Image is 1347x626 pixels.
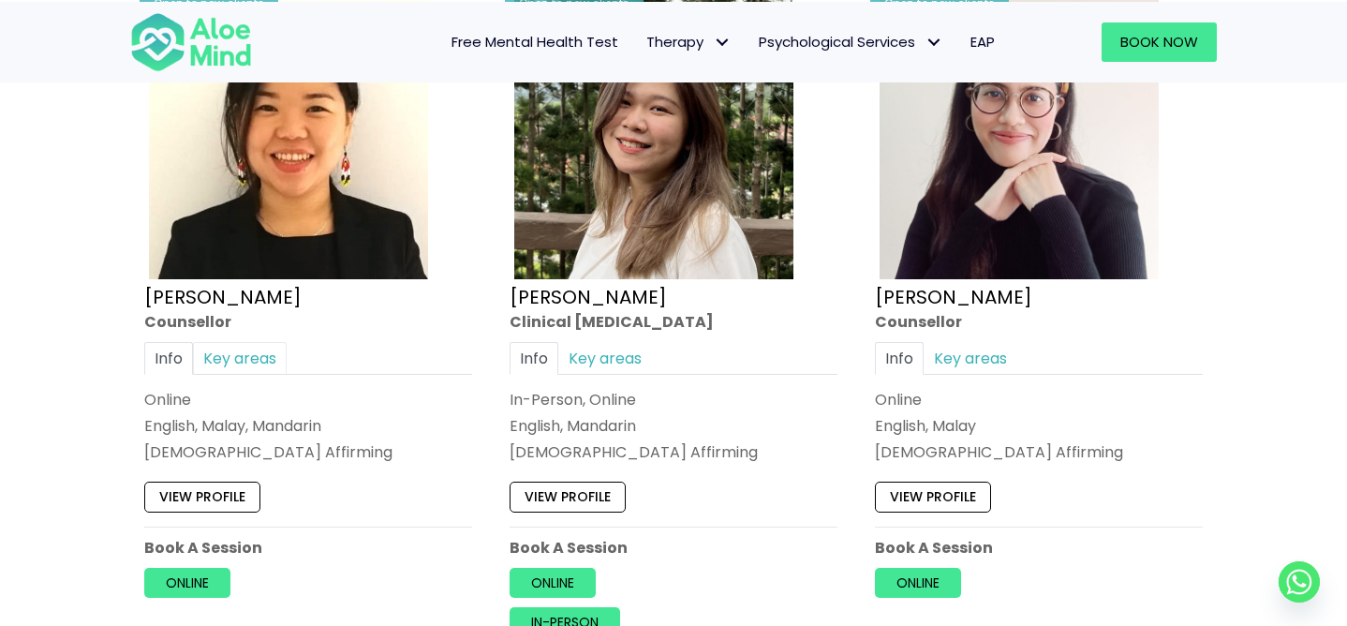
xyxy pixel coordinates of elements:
[276,22,1009,62] nav: Menu
[875,415,1203,437] p: English, Malay
[875,568,961,598] a: Online
[970,32,995,52] span: EAP
[875,482,991,512] a: View profile
[144,415,472,437] p: English, Malay, Mandarin
[144,482,260,512] a: View profile
[451,32,618,52] span: Free Mental Health Test
[193,342,287,375] a: Key areas
[510,482,626,512] a: View profile
[510,537,837,559] p: Book A Session
[875,441,1203,463] div: [DEMOGRAPHIC_DATA] Affirming
[875,283,1032,309] a: [PERSON_NAME]
[144,568,230,598] a: Online
[920,28,947,55] span: Psychological Services: submenu
[875,342,924,375] a: Info
[510,415,837,437] p: English, Mandarin
[1102,22,1217,62] a: Book Now
[144,441,472,463] div: [DEMOGRAPHIC_DATA] Affirming
[144,310,472,332] div: Counsellor
[875,537,1203,559] p: Book A Session
[924,342,1017,375] a: Key areas
[875,389,1203,410] div: Online
[144,389,472,410] div: Online
[1120,32,1198,52] span: Book Now
[875,310,1203,332] div: Counsellor
[745,22,956,62] a: Psychological ServicesPsychological Services: submenu
[510,389,837,410] div: In-Person, Online
[510,441,837,463] div: [DEMOGRAPHIC_DATA] Affirming
[956,22,1009,62] a: EAP
[1279,561,1320,603] a: Whatsapp
[646,32,731,52] span: Therapy
[708,28,735,55] span: Therapy: submenu
[632,22,745,62] a: TherapyTherapy: submenu
[510,342,558,375] a: Info
[144,342,193,375] a: Info
[130,11,252,73] img: Aloe mind Logo
[144,283,302,309] a: [PERSON_NAME]
[759,32,942,52] span: Psychological Services
[437,22,632,62] a: Free Mental Health Test
[144,537,472,559] p: Book A Session
[510,310,837,332] div: Clinical [MEDICAL_DATA]
[558,342,652,375] a: Key areas
[510,568,596,598] a: Online
[510,283,667,309] a: [PERSON_NAME]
